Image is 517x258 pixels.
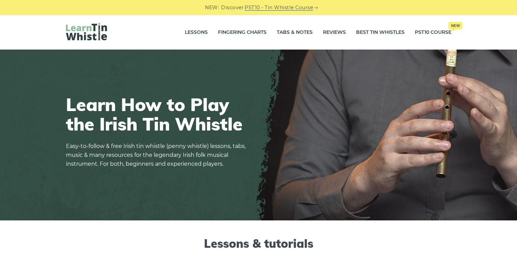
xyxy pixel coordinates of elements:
[66,142,250,168] p: Easy-to-follow & free Irish tin whistle (penny whistle) lessons, tabs, music & many resources for...
[323,24,346,41] a: Reviews
[448,22,462,29] span: New
[66,95,250,134] h1: Learn How to Play the Irish Tin Whistle
[356,24,405,41] a: Best Tin Whistles
[66,23,107,40] img: LearnTinWhistle.com
[277,24,313,41] a: Tabs & Notes
[185,24,208,41] a: Lessons
[218,24,267,41] a: Fingering Charts
[415,24,451,41] a: PST10 CourseNew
